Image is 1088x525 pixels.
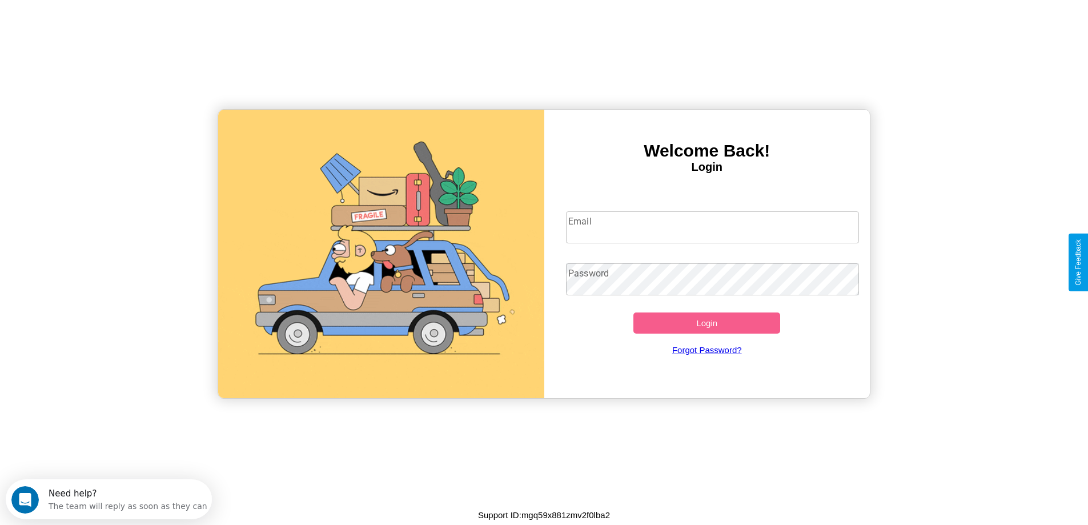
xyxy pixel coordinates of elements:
[544,141,870,161] h3: Welcome Back!
[478,507,610,523] p: Support ID: mgq59x881zmv2f0lba2
[43,10,202,19] div: Need help?
[633,312,780,334] button: Login
[43,19,202,31] div: The team will reply as soon as they can
[544,161,870,174] h4: Login
[11,486,39,514] iframe: Intercom live chat
[6,479,212,519] iframe: Intercom live chat discovery launcher
[560,334,853,366] a: Forgot Password?
[218,110,544,398] img: gif
[1074,239,1082,286] div: Give Feedback
[5,5,212,36] div: Open Intercom Messenger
